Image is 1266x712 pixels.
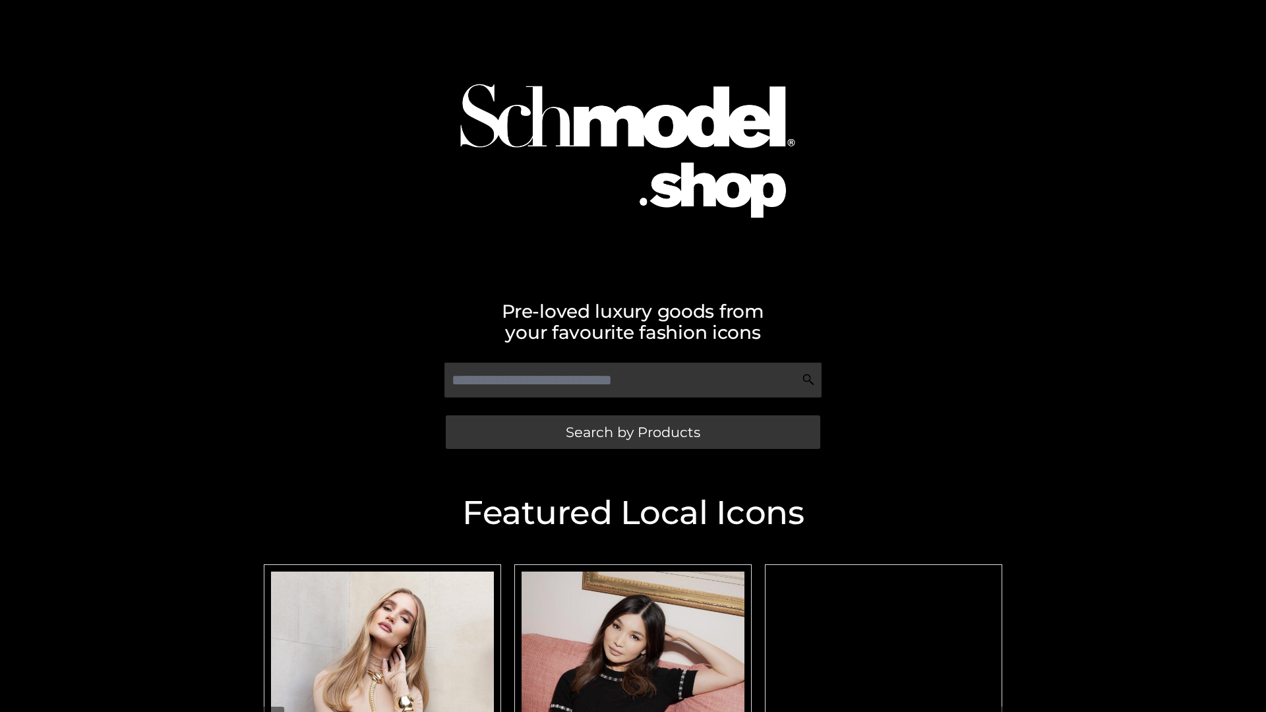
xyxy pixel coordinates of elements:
[446,415,820,449] a: Search by Products
[257,496,1009,529] h2: Featured Local Icons​
[802,373,815,386] img: Search Icon
[257,301,1009,343] h2: Pre-loved luxury goods from your favourite fashion icons
[566,425,700,439] span: Search by Products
